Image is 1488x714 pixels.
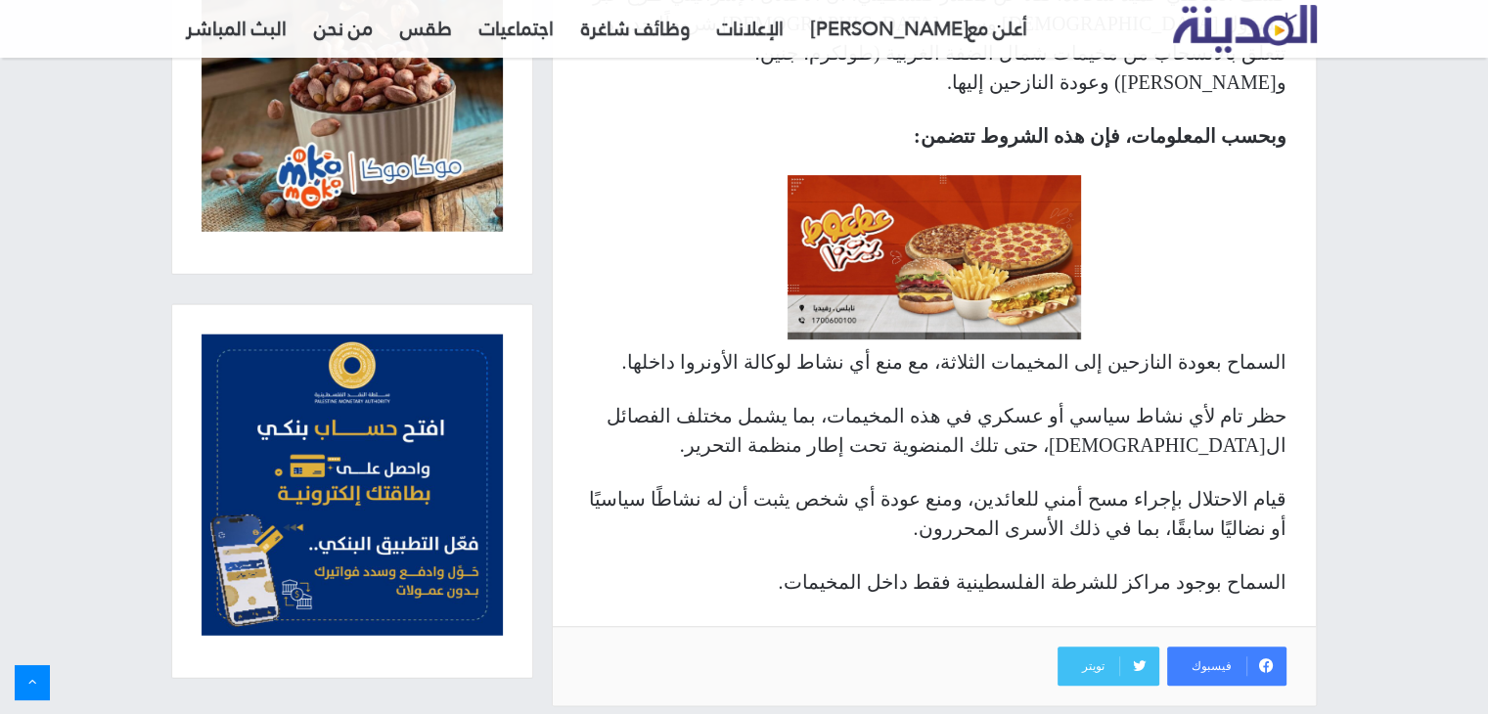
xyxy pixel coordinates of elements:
[1167,656,1247,676] span: فيسبوك
[582,484,1286,543] p: قيام الاحتلال بإجراء مسح أمني للعائدين، ومنع عودة أي شخص يثبت أن له نشاطًا سياسيًا أو نضاليًا ساب...
[1058,647,1159,686] a: تويتر
[582,567,1286,597] p: السماح بوجود مراكز للشرطة الفلسطينية فقط داخل المخيمات.
[1058,656,1120,676] span: تويتر
[914,125,1286,147] strong: وبحسب المعلومات، فإن هذه الشروط تتضمن:
[582,347,1286,377] p: السماح بعودة النازحين إلى المخيمات الثلاثة، مع منع أي نشاط لوكالة الأونروا داخلها.
[582,401,1286,460] p: حظر تام لأي نشاط سياسي أو عسكري في هذه المخيمات، بما يشمل مختلف الفصائل ال[DEMOGRAPHIC_DATA]، حتى...
[1173,6,1317,54] a: تلفزيون المدينة
[1173,5,1317,53] img: تلفزيون المدينة
[1167,647,1286,686] a: فيسبوك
